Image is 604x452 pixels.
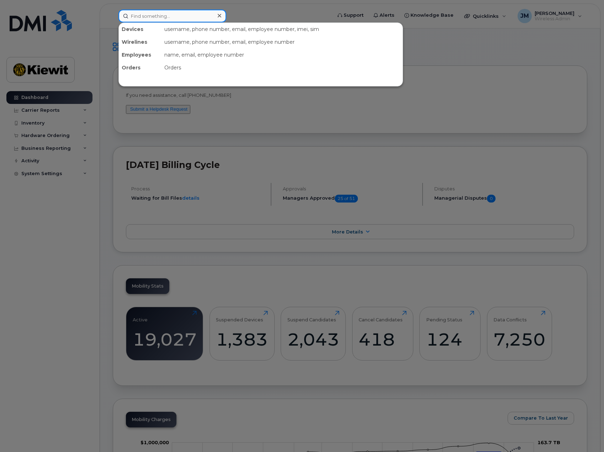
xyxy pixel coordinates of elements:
[161,23,403,36] div: username, phone number, email, employee number, imei, sim
[119,48,161,61] div: Employees
[119,61,161,74] div: Orders
[161,36,403,48] div: username, phone number, email, employee number
[161,61,403,74] div: Orders
[119,36,161,48] div: Wirelines
[161,48,403,61] div: name, email, employee number
[119,23,161,36] div: Devices
[573,421,599,447] iframe: Messenger Launcher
